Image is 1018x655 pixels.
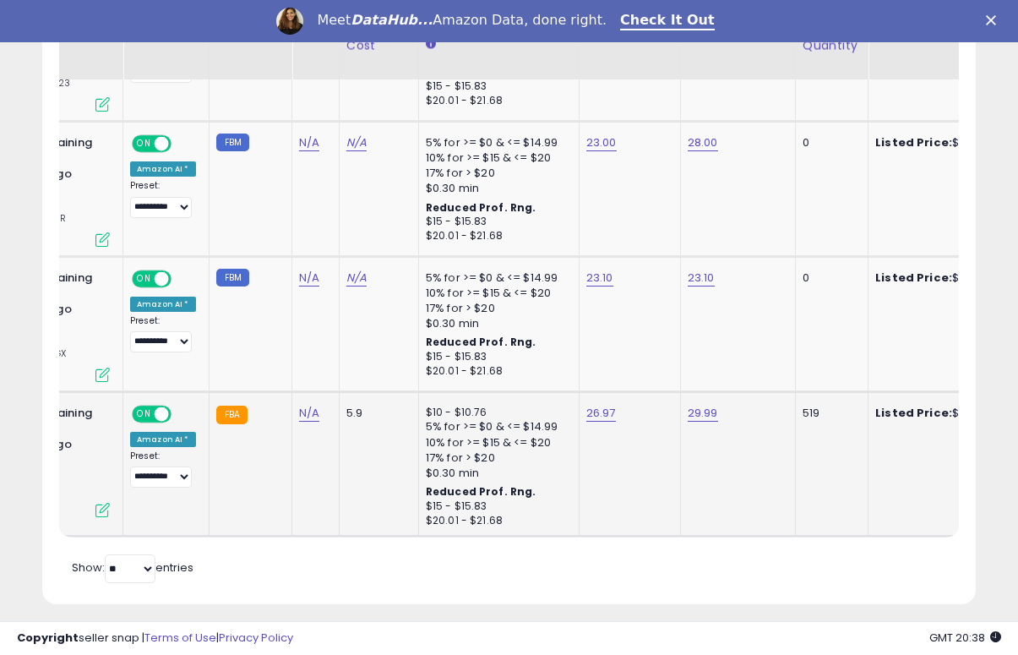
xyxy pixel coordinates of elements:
div: Meet Amazon Data, done right. [317,12,607,29]
span: OFF [169,407,196,421]
a: Check It Out [620,12,715,30]
div: $15 - $15.83 [426,79,566,94]
span: ON [133,407,155,421]
div: $15 - $15.83 [426,350,566,364]
a: N/A [346,270,367,287]
i: DataHub... [351,12,433,28]
img: Profile image for Georgie [276,8,303,35]
b: Reduced Prof. Rng. [426,335,536,349]
div: 17% for > $20 [426,166,566,181]
a: 23.00 [586,134,617,151]
div: $23.10 [875,270,1015,286]
div: $15 - $15.83 [426,499,566,514]
div: seller snap | | [17,630,293,647]
a: N/A [299,405,319,422]
a: N/A [346,134,367,151]
div: 0 [803,270,855,286]
div: $20.01 - $21.68 [426,364,566,379]
div: 10% for >= $15 & <= $20 [426,286,566,301]
small: FBM [216,269,249,287]
div: $28.00 [875,135,1015,150]
small: Amazon Fees. [426,37,436,52]
span: ON [133,271,155,286]
div: Preset: [130,315,196,353]
span: OFF [169,271,196,286]
a: Terms of Use [144,630,216,646]
div: Preset: [130,450,196,489]
div: Preset: [130,180,196,218]
div: 17% for > $20 [426,450,566,466]
div: $0.30 min [426,466,566,481]
span: OFF [169,136,196,150]
div: $15 - $15.83 [426,215,566,229]
div: 17% for > $20 [426,301,566,316]
div: 5% for >= $0 & <= $14.99 [426,270,566,286]
span: Show: entries [72,559,193,576]
div: 10% for >= $15 & <= $20 [426,150,566,166]
div: Close [986,15,1003,25]
div: Amazon AI * [130,432,196,447]
a: Privacy Policy [219,630,293,646]
a: 23.10 [586,270,613,287]
b: Listed Price: [875,270,952,286]
b: Listed Price: [875,405,952,421]
small: FBM [216,134,249,151]
div: $20.01 - $21.68 [426,229,566,243]
span: ON [133,136,155,150]
div: 5% for >= $0 & <= $14.99 [426,419,566,434]
div: $20.01 - $21.68 [426,94,566,108]
a: N/A [299,270,319,287]
div: 10% for >= $15 & <= $20 [426,435,566,450]
a: 29.99 [688,405,718,422]
div: Amazon AI * [130,297,196,312]
div: 0 [803,135,855,150]
a: 28.00 [688,134,718,151]
a: 23.10 [688,270,715,287]
div: $0.30 min [426,181,566,196]
div: $10 - $10.76 [426,406,566,420]
div: $26.97 [875,406,1015,421]
a: 26.97 [586,405,616,422]
b: Reduced Prof. Rng. [426,200,536,215]
div: Amazon AI * [130,161,196,177]
div: 5% for >= $0 & <= $14.99 [426,135,566,150]
a: N/A [299,134,319,151]
div: 5.9 [346,406,406,421]
small: FBA [216,406,248,424]
div: 519 [803,406,855,421]
div: $0.30 min [426,316,566,331]
strong: Copyright [17,630,79,646]
b: Reduced Prof. Rng. [426,484,536,499]
span: 2025-10-6 20:38 GMT [929,630,1001,646]
b: Listed Price: [875,134,952,150]
div: $20.01 - $21.68 [426,514,566,528]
